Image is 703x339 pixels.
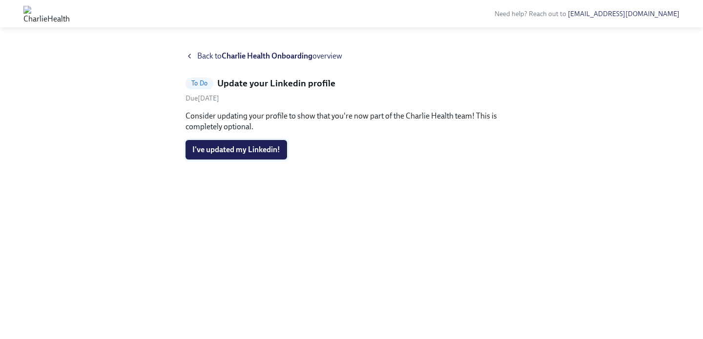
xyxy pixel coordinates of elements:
a: Back toCharlie Health Onboardingoverview [186,51,517,61]
img: CharlieHealth [23,6,70,21]
h5: Update your Linkedin profile [217,77,335,90]
a: [EMAIL_ADDRESS][DOMAIN_NAME] [568,10,680,18]
span: Need help? Reach out to [495,10,680,18]
span: To Do [186,80,213,87]
span: Back to overview [197,51,342,61]
span: Saturday, September 13th 2025, 8:00 am [186,94,219,102]
span: I've updated my Linkedin! [192,145,280,155]
p: Consider updating your profile to show that you're now part of the Charlie Health team! This is c... [186,111,517,132]
strong: Charlie Health Onboarding [222,51,312,60]
button: I've updated my Linkedin! [186,140,287,160]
